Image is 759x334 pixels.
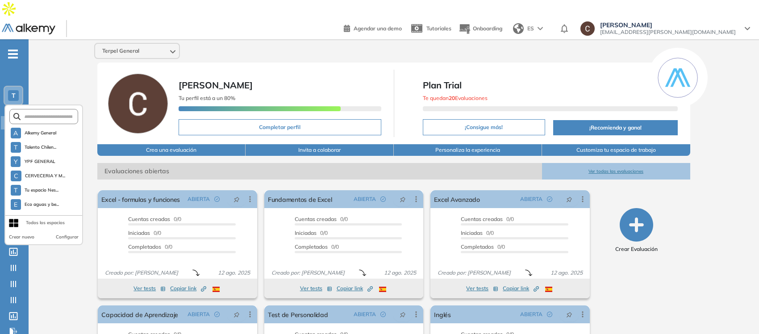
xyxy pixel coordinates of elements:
span: Iniciadas [295,230,317,236]
img: world [513,23,524,34]
img: arrow [538,27,543,30]
span: 0/0 [128,230,161,236]
button: pushpin [559,307,579,321]
span: Crear Evaluación [615,245,658,253]
button: pushpin [227,192,246,206]
button: Copiar link [337,283,373,294]
b: 20 [449,95,455,101]
span: ABIERTA [354,310,376,318]
span: YPF GENERAL [24,158,56,165]
button: pushpin [227,307,246,321]
span: 12 ago. 2025 [214,269,254,277]
a: Inglés [434,305,450,323]
span: C [14,172,18,180]
button: Completar perfil [179,119,381,135]
span: [PERSON_NAME] [179,79,253,91]
span: Terpel General [102,47,139,54]
span: check-circle [214,312,220,317]
div: Todos los espacios [26,219,65,226]
span: 0/0 [461,243,505,250]
span: Iniciadas [461,230,483,236]
span: Copiar link [503,284,539,292]
span: Completados [128,243,161,250]
span: check-circle [380,196,386,202]
button: Ver todas las evaluaciones [542,163,690,180]
span: A [13,129,18,137]
span: check-circle [214,196,220,202]
span: check-circle [547,312,552,317]
span: T [14,187,17,194]
span: 0/0 [295,243,339,250]
span: ABIERTA [188,310,210,318]
button: Configurar [56,234,79,241]
button: pushpin [393,192,413,206]
span: Cuentas creadas [295,216,337,222]
a: Fundamentos de Excel [268,190,332,208]
img: ESP [379,287,386,292]
button: Personaliza la experiencia [394,144,542,156]
span: Creado por: [PERSON_NAME] [101,269,182,277]
button: Copiar link [170,283,206,294]
img: ESP [213,287,220,292]
button: Ver tests [133,283,166,294]
span: pushpin [234,196,240,203]
span: ABIERTA [188,195,210,203]
span: Completados [295,243,328,250]
span: Evaluaciones abiertas [97,163,542,180]
span: [PERSON_NAME] [600,21,736,29]
a: Capacidad de Aprendizaje [101,305,178,323]
span: Talento Chilen... [25,144,57,151]
span: 0/0 [461,230,494,236]
span: pushpin [566,311,572,318]
button: pushpin [559,192,579,206]
span: 0/0 [295,216,348,222]
span: 0/0 [128,243,172,250]
button: pushpin [393,307,413,321]
span: T [12,92,16,99]
span: pushpin [234,311,240,318]
a: Agendar una demo [344,22,402,33]
span: Tu perfil está a un 80% [179,95,235,101]
span: [EMAIL_ADDRESS][PERSON_NAME][DOMAIN_NAME] [600,29,736,36]
span: Onboarding [473,25,502,32]
span: Cuentas creadas [461,216,503,222]
span: Cuentas creadas [128,216,170,222]
span: Plan Trial [423,79,678,92]
span: CERVECERIA Y M... [25,172,65,180]
span: Eco aguas y be... [25,201,59,208]
span: Tutoriales [426,25,451,32]
button: Onboarding [459,19,502,38]
button: Crear Evaluación [615,208,658,253]
span: E [14,201,17,208]
span: Copiar link [170,284,206,292]
span: Alkemy General [25,129,57,137]
span: 0/0 [295,230,328,236]
span: ABIERTA [354,195,376,203]
i: - [8,53,18,55]
span: pushpin [400,196,406,203]
span: check-circle [380,312,386,317]
img: Logo [2,24,55,35]
span: pushpin [400,311,406,318]
button: Customiza tu espacio de trabajo [542,144,690,156]
span: 12 ago. 2025 [547,269,586,277]
span: check-circle [547,196,552,202]
a: Test de Personalidad [268,305,328,323]
button: Copiar link [503,283,539,294]
span: 0/0 [461,216,514,222]
span: Y [14,158,17,165]
span: ES [527,25,534,33]
span: Agendar una demo [354,25,402,32]
span: pushpin [566,196,572,203]
button: Ver tests [466,283,498,294]
button: Ver tests [300,283,332,294]
span: Creado por: [PERSON_NAME] [434,269,514,277]
span: ABIERTA [520,195,542,203]
span: Iniciadas [128,230,150,236]
a: Excel - formulas y funciones [101,190,180,208]
span: Te quedan Evaluaciones [423,95,488,101]
span: Creado por: [PERSON_NAME] [268,269,348,277]
a: Excel Avanzado [434,190,480,208]
button: Crea una evaluación [97,144,246,156]
span: Completados [461,243,494,250]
